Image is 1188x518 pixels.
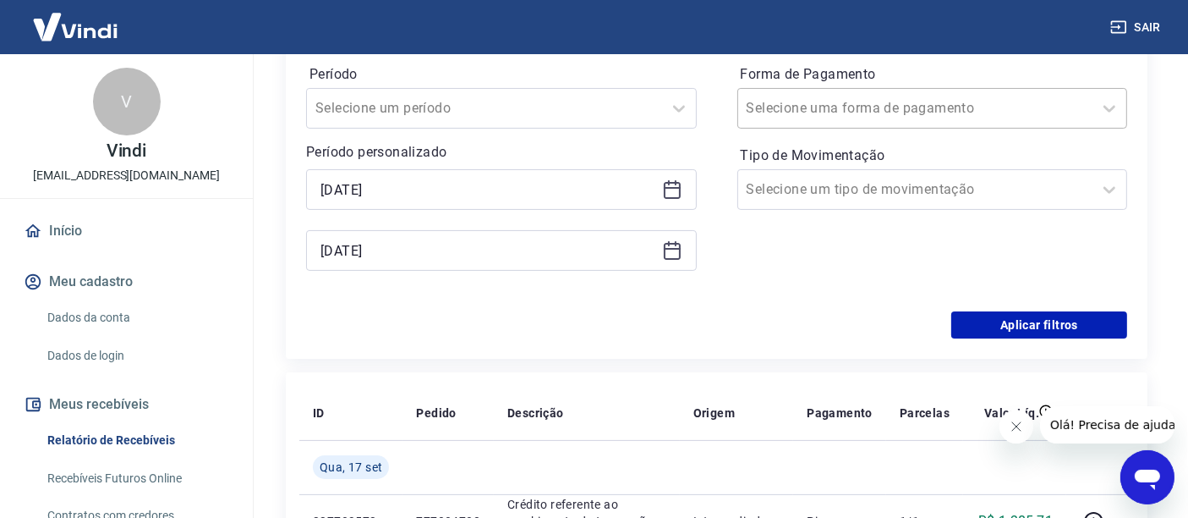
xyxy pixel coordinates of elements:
a: Relatório de Recebíveis [41,423,233,458]
p: Período personalizado [306,142,697,163]
label: Tipo de Movimentação [741,146,1125,166]
a: Dados da conta [41,300,233,335]
p: Descrição [507,405,564,422]
a: Dados de login [41,339,233,373]
p: [EMAIL_ADDRESS][DOMAIN_NAME] [33,167,220,185]
input: Data inicial [320,177,655,202]
iframe: Mensagem da empresa [1040,406,1174,444]
input: Data final [320,238,655,263]
span: Olá! Precisa de ajuda? [10,12,142,25]
p: Parcelas [900,405,950,422]
label: Forma de Pagamento [741,64,1125,85]
p: ID [313,405,325,422]
button: Meus recebíveis [20,386,233,423]
span: Qua, 17 set [320,459,382,476]
p: Tarifas [1080,405,1120,422]
iframe: Fechar mensagem [999,410,1033,444]
button: Aplicar filtros [951,311,1127,339]
p: Pedido [416,405,456,422]
iframe: Botão para abrir a janela de mensagens [1120,450,1174,504]
p: Origem [693,405,735,422]
img: Vindi [20,1,130,52]
p: Valor Líq. [984,405,1039,422]
p: Pagamento [807,405,873,422]
label: Período [309,64,693,85]
div: V [93,68,161,135]
button: Meu cadastro [20,263,233,300]
a: Início [20,212,233,250]
a: Recebíveis Futuros Online [41,461,233,496]
button: Sair [1107,12,1168,43]
p: Vindi [107,142,147,160]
